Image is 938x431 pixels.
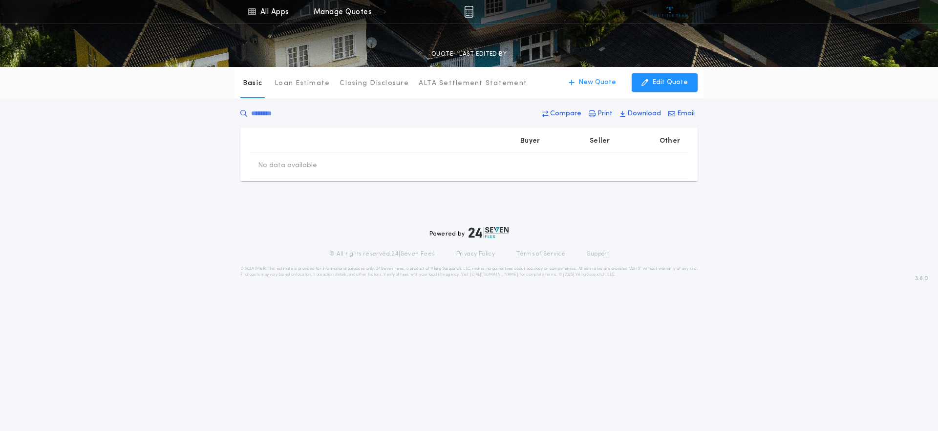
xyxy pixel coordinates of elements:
[587,250,609,258] a: Support
[470,273,518,277] a: [URL][DOMAIN_NAME]
[456,250,495,258] a: Privacy Policy
[677,109,695,119] p: Email
[520,136,540,146] p: Buyer
[431,49,507,59] p: QUOTE - LAST EDITED BY
[464,6,473,18] img: img
[586,105,616,123] button: Print
[590,136,610,146] p: Seller
[429,227,509,238] div: Powered by
[617,105,664,123] button: Download
[539,105,584,123] button: Compare
[329,250,435,258] p: © All rights reserved. 24|Seven Fees
[240,266,698,278] p: DISCLAIMER: This estimate is provided for informational purposes only. 24|Seven Fees, a product o...
[665,105,698,123] button: Email
[250,153,325,178] td: No data available
[627,109,661,119] p: Download
[578,78,616,87] p: New Quote
[550,109,581,119] p: Compare
[632,73,698,92] button: Edit Quote
[243,79,262,88] p: Basic
[652,7,688,17] img: vs-icon
[660,136,680,146] p: Other
[915,274,928,283] span: 3.8.0
[652,78,688,87] p: Edit Quote
[469,227,509,238] img: logo
[516,250,565,258] a: Terms of Service
[597,109,613,119] p: Print
[275,79,330,88] p: Loan Estimate
[559,73,626,92] button: New Quote
[419,79,527,88] p: ALTA Settlement Statement
[340,79,409,88] p: Closing Disclosure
